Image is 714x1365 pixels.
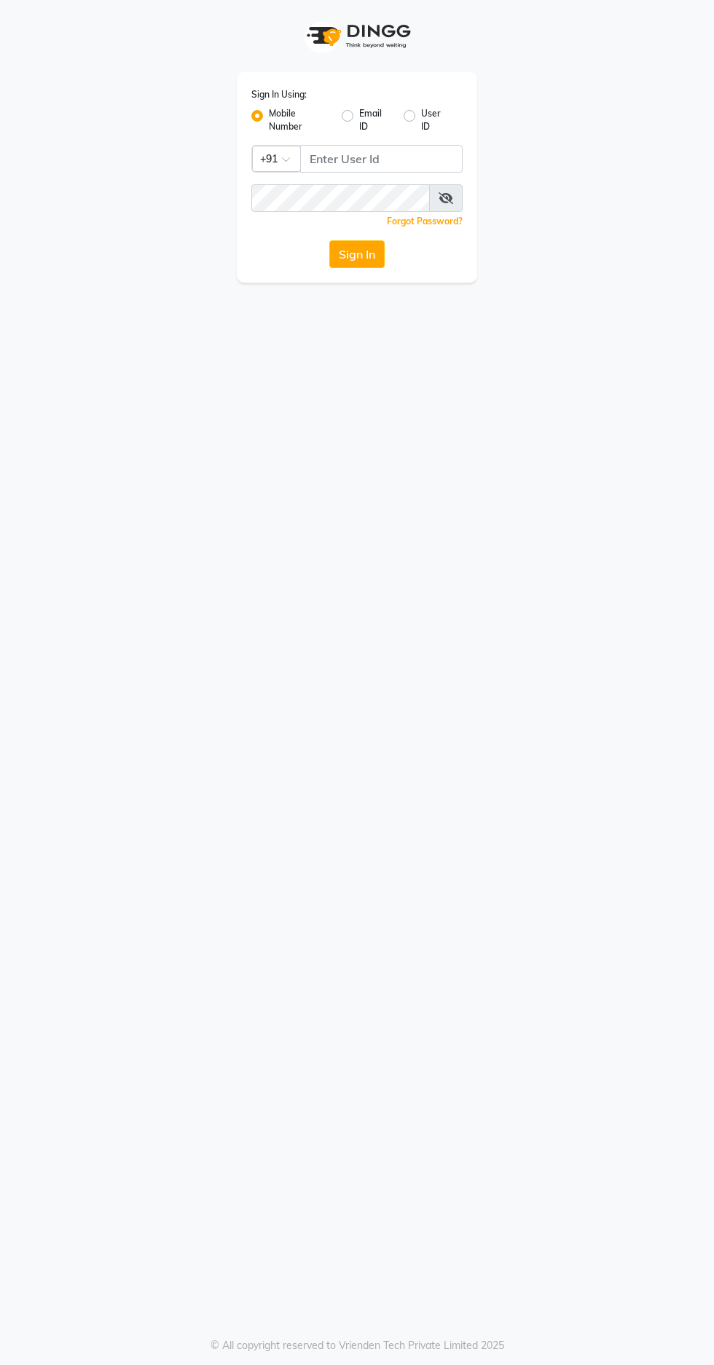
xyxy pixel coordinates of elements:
label: Sign In Using: [251,88,307,101]
img: logo1.svg [299,15,415,58]
a: Forgot Password? [387,216,463,227]
label: Email ID [359,107,392,133]
label: Mobile Number [269,107,330,133]
input: Username [251,184,430,212]
input: Username [300,145,463,173]
label: User ID [421,107,451,133]
button: Sign In [329,240,385,268]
